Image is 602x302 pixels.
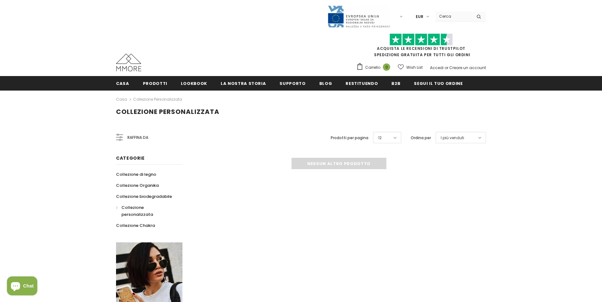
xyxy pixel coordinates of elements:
[116,80,129,86] span: Casa
[116,182,159,188] span: Collezione Organika
[327,14,390,19] a: Javni Razpis
[116,222,155,228] span: Collezione Chakra
[116,96,127,103] a: Casa
[416,14,423,20] span: EUR
[116,155,144,161] span: Categorie
[449,65,486,70] a: Creare un account
[5,276,39,297] inbox-online-store-chat: Shopify online store chat
[356,36,486,57] span: SPEDIZIONE GRATUITA PER TUTTI GLI ORDINI
[331,135,368,141] label: Prodotti per pagina
[116,202,175,220] a: Collezione personalizzata
[319,76,332,90] a: Blog
[391,76,400,90] a: B2B
[398,62,423,73] a: Wish List
[445,65,448,70] span: or
[383,63,390,71] span: 0
[378,135,382,141] span: 12
[391,80,400,86] span: B2B
[406,64,423,71] span: Wish List
[143,80,167,86] span: Prodotti
[116,54,141,71] img: Casi MMORE
[377,46,465,51] a: Acquista le recensioni di TrustPilot
[414,80,463,86] span: Segui il tuo ordine
[319,80,332,86] span: Blog
[327,5,390,28] img: Javni Razpis
[116,171,156,177] span: Collezione di legno
[127,134,148,141] span: Raffina da
[116,76,129,90] a: Casa
[414,76,463,90] a: Segui il tuo ordine
[279,80,305,86] span: supporto
[356,63,393,72] a: Carrello 0
[346,76,378,90] a: Restituendo
[116,220,155,231] a: Collezione Chakra
[221,76,266,90] a: La nostra storia
[279,76,305,90] a: supporto
[390,33,453,46] img: Fidati di Pilot Stars
[121,204,153,217] span: Collezione personalizzata
[181,80,207,86] span: Lookbook
[181,76,207,90] a: Lookbook
[365,64,380,71] span: Carrello
[116,180,159,191] a: Collezione Organika
[221,80,266,86] span: La nostra storia
[133,97,182,102] a: Collezione personalizzata
[116,169,156,180] a: Collezione di legno
[346,80,378,86] span: Restituendo
[430,65,444,70] a: Accedi
[435,12,472,21] input: Search Site
[441,135,464,141] span: I più venduti
[143,76,167,90] a: Prodotti
[116,191,172,202] a: Collezione biodegradabile
[411,135,431,141] label: Ordina per
[116,107,219,116] span: Collezione personalizzata
[116,193,172,199] span: Collezione biodegradabile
